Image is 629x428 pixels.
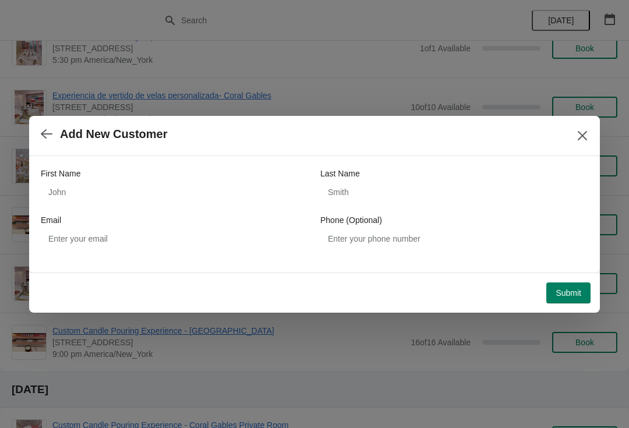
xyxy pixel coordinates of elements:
label: Phone (Optional) [320,214,382,226]
button: Close [572,125,593,146]
h2: Add New Customer [60,128,167,141]
label: First Name [41,168,80,179]
input: John [41,182,309,203]
input: Enter your phone number [320,228,588,249]
label: Last Name [320,168,360,179]
label: Email [41,214,61,226]
span: Submit [556,288,581,298]
input: Smith [320,182,588,203]
input: Enter your email [41,228,309,249]
button: Submit [546,282,591,303]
